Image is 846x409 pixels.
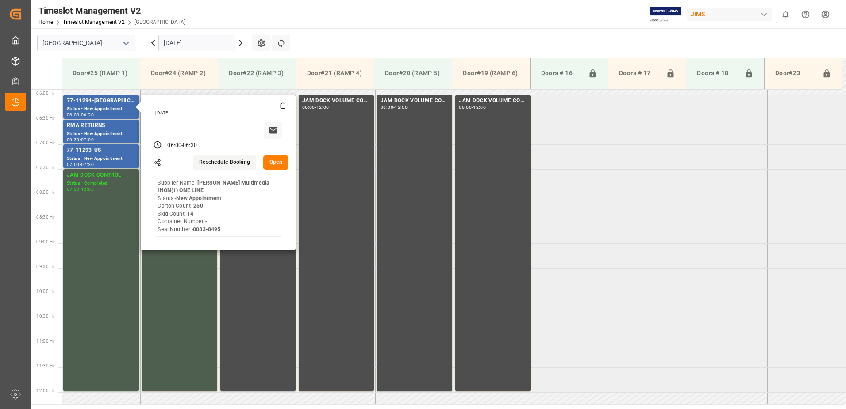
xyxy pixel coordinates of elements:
[36,116,54,120] span: 06:30 Hr
[80,138,81,142] div: -
[67,155,135,162] div: Status - New Appointment
[381,96,449,105] div: JAM DOCK VOLUME CONTROL
[36,289,54,294] span: 10:00 Hr
[473,105,486,109] div: 12:00
[67,187,80,191] div: 07:30
[302,105,315,109] div: 06:00
[181,142,183,150] div: -
[152,110,286,116] div: [DATE]
[687,6,776,23] button: JIMS
[80,113,81,117] div: -
[80,162,81,166] div: -
[615,65,662,82] div: Doors # 17
[36,314,54,319] span: 10:30 Hr
[36,363,54,368] span: 11:30 Hr
[158,35,235,51] input: DD.MM.YYYY
[193,226,220,232] b: 0083-8495
[36,264,54,269] span: 09:30 Hr
[67,162,80,166] div: 07:00
[81,162,94,166] div: 07:30
[183,142,197,150] div: 06:30
[36,339,54,343] span: 11:00 Hr
[158,179,279,234] div: Supplier Name - Status - Carton Count - Skid Count - Container Number - Seal Number -
[67,96,135,105] div: 77-11294-[GEOGRAPHIC_DATA]
[67,171,135,180] div: JAM DOCK CONTROL
[81,138,94,142] div: 07:00
[650,7,681,22] img: Exertis%20JAM%20-%20Email%20Logo.jpg_1722504956.jpg
[193,203,203,209] b: 250
[316,105,329,109] div: 12:00
[167,142,181,150] div: 06:00
[36,165,54,170] span: 07:30 Hr
[693,65,740,82] div: Doors # 18
[80,187,81,191] div: -
[459,65,523,81] div: Door#19 (RAMP 6)
[687,8,772,21] div: JIMS
[36,215,54,220] span: 08:30 Hr
[36,388,54,393] span: 12:00 Hr
[38,4,185,17] div: Timeslot Management V2
[158,180,269,194] b: [PERSON_NAME] Multimedia INON(1) ONE LINE
[263,155,289,170] button: Open
[538,65,585,82] div: Doors # 16
[67,105,135,113] div: Status - New Appointment
[176,195,221,201] b: New Appointment
[381,105,393,109] div: 06:00
[69,65,133,81] div: Door#25 (RAMP 1)
[119,36,132,50] button: open menu
[304,65,367,81] div: Door#21 (RAMP 4)
[37,35,135,51] input: Type to search/select
[225,65,288,81] div: Door#22 (RAMP 3)
[193,155,256,170] button: Reschedule Booking
[772,65,819,82] div: Door#23
[67,138,80,142] div: 06:30
[381,65,445,81] div: Door#20 (RAMP 5)
[67,130,135,138] div: Status - New Appointment
[81,187,94,191] div: 12:00
[393,105,395,109] div: -
[67,113,80,117] div: 06:00
[67,146,135,155] div: 77-11293-US
[776,4,796,24] button: show 0 new notifications
[459,96,527,105] div: JAM DOCK VOLUME CONTROL
[459,105,472,109] div: 06:00
[81,113,94,117] div: 06:30
[36,239,54,244] span: 09:00 Hr
[187,211,193,217] b: 14
[472,105,473,109] div: -
[38,19,53,25] a: Home
[67,121,135,130] div: RMA RETURNS
[63,19,125,25] a: Timeslot Management V2
[395,105,408,109] div: 12:00
[36,91,54,96] span: 06:00 Hr
[36,140,54,145] span: 07:00 Hr
[796,4,815,24] button: Help Center
[67,180,135,187] div: Status - Completed
[302,96,370,105] div: JAM DOCK VOLUME CONTROL
[315,105,316,109] div: -
[147,65,211,81] div: Door#24 (RAMP 2)
[36,190,54,195] span: 08:00 Hr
